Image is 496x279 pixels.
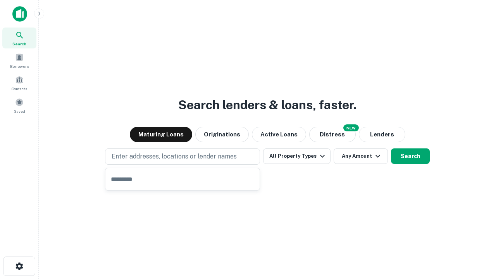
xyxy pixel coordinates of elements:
a: Contacts [2,72,36,93]
span: Borrowers [10,63,29,69]
div: NEW [343,124,359,131]
span: Search [12,41,26,47]
button: Originations [195,127,249,142]
a: Saved [2,95,36,116]
p: Enter addresses, locations or lender names [112,152,237,161]
button: Any Amount [334,148,388,164]
img: capitalize-icon.png [12,6,27,22]
span: Contacts [12,86,27,92]
a: Search [2,28,36,48]
button: All Property Types [263,148,331,164]
button: Maturing Loans [130,127,192,142]
button: Enter addresses, locations or lender names [105,148,260,165]
iframe: Chat Widget [457,192,496,229]
h3: Search lenders & loans, faster. [178,96,356,114]
button: Search distressed loans with lien and other non-mortgage details. [309,127,356,142]
span: Saved [14,108,25,114]
button: Search [391,148,430,164]
button: Lenders [359,127,405,142]
a: Borrowers [2,50,36,71]
button: Active Loans [252,127,306,142]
